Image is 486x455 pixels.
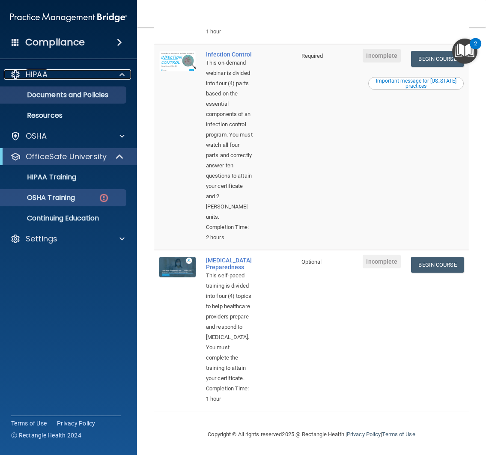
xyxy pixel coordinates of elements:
[10,9,127,26] img: PMB logo
[382,431,415,437] a: Terms of Use
[206,257,253,271] a: [MEDICAL_DATA] Preparedness
[411,257,463,273] a: Begin Course
[10,131,125,141] a: OSHA
[6,193,75,202] p: OSHA Training
[26,234,57,244] p: Settings
[155,421,468,448] div: Copyright © All rights reserved 2025 @ Rectangle Health | |
[26,152,107,162] p: OfficeSafe University
[6,173,76,181] p: HIPAA Training
[57,419,95,428] a: Privacy Policy
[206,384,253,404] div: Completion Time: 1 hour
[25,36,85,48] h4: Compliance
[26,131,47,141] p: OSHA
[6,111,122,120] p: Resources
[206,222,253,243] div: Completion Time: 2 hours
[10,152,124,162] a: OfficeSafe University
[98,193,109,203] img: danger-circle.6113f641.png
[474,44,477,55] div: 2
[443,396,476,428] iframe: Drift Widget Chat Controller
[301,259,322,265] span: Optional
[6,214,122,223] p: Continuing Education
[10,69,125,80] a: HIPAA
[363,49,401,62] span: Incomplete
[10,234,125,244] a: Settings
[11,419,47,428] a: Terms of Use
[368,77,464,90] button: Read this if you are a dental practitioner in the state of CA
[206,58,253,222] div: This on-demand webinar is divided into four (4) parts based on the essential components of an inf...
[347,431,381,437] a: Privacy Policy
[206,271,253,384] div: This self-paced training is divided into four (4) topics to help healthcare providers prepare and...
[411,51,463,67] a: Begin Course
[452,39,477,64] button: Open Resource Center, 2 new notifications
[370,78,462,89] div: Important message for [US_STATE] practices
[26,69,48,80] p: HIPAA
[11,431,81,440] span: Ⓒ Rectangle Health 2024
[206,51,253,58] a: Infection Control
[301,53,323,59] span: Required
[363,255,401,268] span: Incomplete
[6,91,122,99] p: Documents and Policies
